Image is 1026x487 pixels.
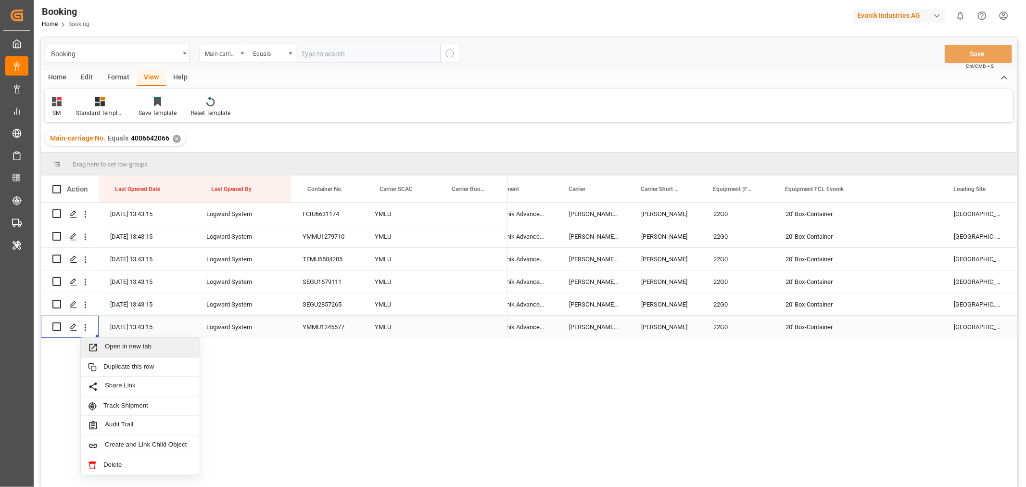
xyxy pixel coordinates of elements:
[363,248,435,270] div: YMLU
[74,70,100,86] div: Edit
[557,270,630,293] div: [PERSON_NAME] Marine Transport Corp.
[774,293,942,315] div: 20' Box-Container
[291,270,363,293] div: SEGU1679111
[46,45,190,63] button: open menu
[702,270,774,293] div: 22G0
[774,270,942,293] div: 20' Box-Container
[942,270,1014,293] div: [GEOGRAPHIC_DATA]
[785,186,844,192] span: Equipment FCL Evonik
[195,248,291,270] div: Logward System
[363,293,435,315] div: YMLU
[291,248,363,270] div: TEMU5504205
[630,293,702,315] div: [PERSON_NAME]
[452,186,487,192] span: Carrier Booking No.
[200,45,248,63] button: open menu
[211,186,252,192] span: Last Opened By
[41,316,507,338] div: Press SPACE to select this row.
[195,316,291,338] div: Logward System
[131,134,169,142] span: 4006642066
[52,109,62,117] div: SM
[485,225,557,247] div: Evonik Advanced Technologies
[67,185,88,193] div: Action
[137,70,166,86] div: View
[953,186,986,192] span: Loading Site
[291,316,363,338] div: YMMU1245577
[950,5,971,26] button: show 0 new notifications
[774,248,942,270] div: 20' Box-Container
[485,203,557,225] div: Evonik Advanced Technologies
[363,316,435,338] div: YMLU
[42,21,58,27] a: Home
[166,70,195,86] div: Help
[99,293,195,315] div: [DATE] 13:43:15
[363,270,435,293] div: YMLU
[496,186,519,192] span: Segment
[363,203,435,225] div: YMLU
[569,186,585,192] span: Carrier
[248,45,296,63] button: open menu
[99,316,195,338] div: [DATE] 13:43:15
[641,186,681,192] span: Carrier Short Name
[942,293,1014,315] div: [GEOGRAPHIC_DATA]
[307,186,342,192] span: Container No.
[173,135,181,143] div: ✕
[945,45,1012,63] button: Save
[41,270,507,293] div: Press SPACE to select this row.
[191,109,230,117] div: Reset Template
[205,47,238,58] div: Main-carriage No.
[942,203,1014,225] div: [GEOGRAPHIC_DATA]
[630,248,702,270] div: [PERSON_NAME]
[41,70,74,86] div: Home
[41,225,507,248] div: Press SPACE to select this row.
[108,134,128,142] span: Equals
[195,203,291,225] div: Logward System
[99,225,195,247] div: [DATE] 13:43:15
[99,270,195,293] div: [DATE] 13:43:15
[630,270,702,293] div: [PERSON_NAME]
[853,9,946,23] div: Evonik Industries AG
[557,316,630,338] div: [PERSON_NAME] Marine Transport Corp.
[485,248,557,270] div: Evonik Advanced Technologies
[557,248,630,270] div: [PERSON_NAME] Marine Transport Corp.
[195,293,291,315] div: Logward System
[702,225,774,247] div: 22G0
[100,70,137,86] div: Format
[195,225,291,247] div: Logward System
[51,47,179,59] div: Booking
[291,293,363,315] div: SEGU2857265
[774,203,942,225] div: 20' Box-Container
[115,186,160,192] span: Last Opened Date
[942,248,1014,270] div: [GEOGRAPHIC_DATA]
[195,270,291,293] div: Logward System
[253,47,286,58] div: Equals
[630,316,702,338] div: [PERSON_NAME]
[971,5,993,26] button: Help Center
[139,109,177,117] div: Save Template
[942,316,1014,338] div: [GEOGRAPHIC_DATA]
[702,293,774,315] div: 22G0
[291,203,363,225] div: FCIU6631174
[557,203,630,225] div: [PERSON_NAME] Marine Transport Corp.
[702,316,774,338] div: 22G0
[485,293,557,315] div: Evonik Advanced Technologies
[41,293,507,316] div: Press SPACE to select this row.
[76,109,124,117] div: Standard Templates
[630,203,702,225] div: [PERSON_NAME]
[99,248,195,270] div: [DATE] 13:43:15
[363,225,435,247] div: YMLU
[73,161,148,168] span: Drag here to set row groups
[296,45,440,63] input: Type to search
[41,203,507,225] div: Press SPACE to select this row.
[380,186,413,192] span: Carrier SCAC
[966,63,994,70] span: Ctrl/CMD + S
[50,134,105,142] span: Main-carriage No.
[853,6,950,25] button: Evonik Industries AG
[42,4,89,19] div: Booking
[485,316,557,338] div: Evonik Advanced Technologies
[557,225,630,247] div: [PERSON_NAME] Marine Transport Corp.
[485,270,557,293] div: Evonik Advanced Technologies
[702,248,774,270] div: 22G0
[41,248,507,270] div: Press SPACE to select this row.
[557,293,630,315] div: [PERSON_NAME] Marine Transport Corp.
[713,186,753,192] span: Equipment (FCL)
